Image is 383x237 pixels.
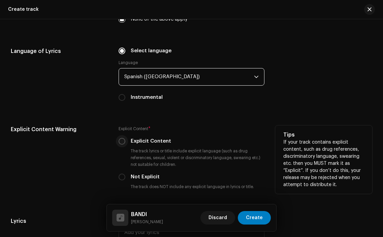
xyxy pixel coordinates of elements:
label: Instrumental [131,94,163,101]
small: BANDI [131,218,163,225]
label: None of the above apply [131,16,188,23]
h5: Language of Lyrics [11,47,108,55]
button: Discard [200,211,235,225]
span: Discard [209,211,227,225]
span: Spanish (Latin America) [124,68,254,85]
h5: Explicit Content Warning [11,125,108,134]
label: Not Explicit [131,173,160,181]
label: Language [119,60,139,65]
small: The track does NOT include any explicit language in lyrics or title. [129,183,255,190]
label: Explicit Content [131,138,171,145]
p: If your track contains explicit content, such as drug references, discriminatory language, sweari... [283,139,364,188]
div: dropdown trigger [254,68,259,85]
span: Create [246,211,263,225]
h5: Lyrics [11,217,108,225]
button: Create [238,211,271,225]
h5: Tips [283,131,364,139]
h5: BANDI [131,210,163,218]
small: The track lyrics or title include explicit language (such as drug references, sexual, violent or ... [129,148,264,168]
label: Select language [131,47,171,55]
small: Explicit Content [119,125,148,132]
